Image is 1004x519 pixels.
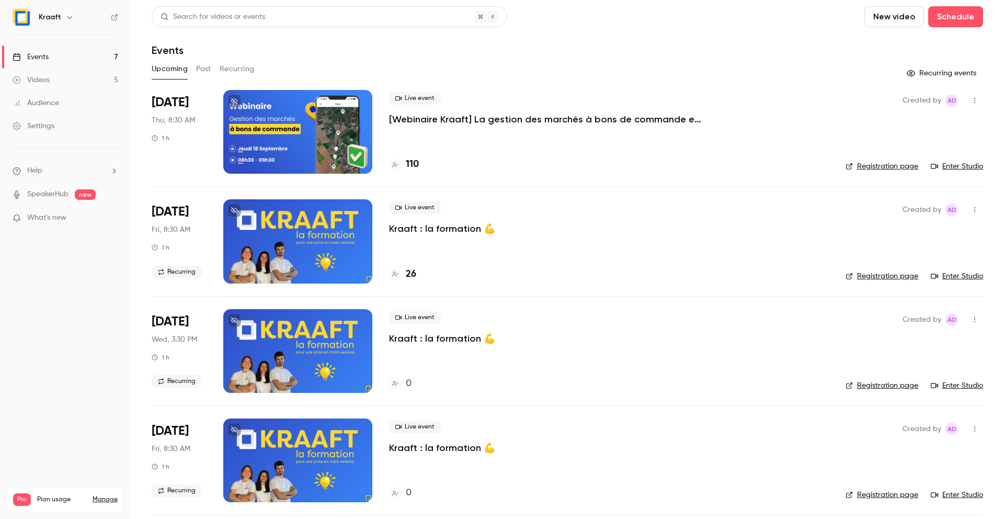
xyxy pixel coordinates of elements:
span: Thu, 8:30 AM [152,115,195,126]
button: Recurring events [902,65,983,82]
h1: Events [152,44,184,57]
div: Oct 1 Wed, 3:30 PM (Europe/Paris) [152,309,207,393]
h6: Kraaft [39,12,61,22]
h4: 26 [406,267,416,281]
span: Live event [389,92,441,105]
a: 0 [389,486,412,500]
span: Alice de Guyenro [945,313,958,326]
div: 1 h [152,134,169,142]
span: Plan usage [37,495,86,504]
span: Recurring [152,484,202,497]
button: Past [196,61,211,77]
span: Pro [13,493,31,506]
a: Enter Studio [931,271,983,281]
button: Upcoming [152,61,188,77]
span: new [75,189,96,200]
span: Wed, 3:30 PM [152,334,197,345]
span: Ad [948,94,956,107]
span: [DATE] [152,94,189,111]
h4: 0 [406,486,412,500]
a: Registration page [846,161,918,172]
h4: 110 [406,157,419,172]
span: Alice de Guyenro [945,204,958,216]
span: What's new [27,212,66,223]
button: Schedule [928,6,983,27]
div: Videos [13,75,50,85]
div: Events [13,52,49,62]
span: Live event [389,201,441,214]
a: Enter Studio [931,161,983,172]
span: Recurring [152,375,202,388]
a: 26 [389,267,416,281]
span: Fri, 8:30 AM [152,224,190,235]
a: Kraaft : la formation 💪 [389,442,495,454]
span: Live event [389,421,441,433]
li: help-dropdown-opener [13,165,118,176]
span: Ad [948,204,956,216]
span: [DATE] [152,204,189,220]
div: Audience [13,98,59,108]
span: Alice de Guyenro [945,94,958,107]
div: 1 h [152,243,169,252]
a: 110 [389,157,419,172]
span: Live event [389,311,441,324]
span: [DATE] [152,423,189,439]
span: Help [27,165,42,176]
img: Kraaft [13,9,30,26]
div: 1 h [152,462,169,471]
span: Created by [903,423,941,435]
span: [DATE] [152,313,189,330]
div: Sep 19 Fri, 8:30 AM (Europe/Paris) [152,199,207,283]
span: Fri, 8:30 AM [152,444,190,454]
a: Manage [93,495,118,504]
h4: 0 [406,377,412,391]
button: Recurring [220,61,255,77]
span: Recurring [152,266,202,278]
span: Created by [903,204,941,216]
a: Enter Studio [931,490,983,500]
a: Enter Studio [931,380,983,391]
a: Registration page [846,271,918,281]
span: Created by [903,94,941,107]
div: Settings [13,121,54,131]
a: Registration page [846,490,918,500]
span: Alice de Guyenro [945,423,958,435]
iframe: Noticeable Trigger [106,213,118,223]
div: Search for videos or events [161,12,265,22]
div: 1 h [152,353,169,362]
span: Ad [948,313,956,326]
span: Created by [903,313,941,326]
a: Kraaft : la formation 💪 [389,332,495,345]
a: 0 [389,377,412,391]
div: Sep 18 Thu, 8:30 AM (Europe/Paris) [152,90,207,174]
a: [Webinaire Kraaft] La gestion des marchés à bons de commande et des petites interventions [389,113,703,126]
span: Ad [948,423,956,435]
button: New video [864,6,924,27]
div: Oct 17 Fri, 8:30 AM (Europe/Paris) [152,419,207,502]
a: Kraaft : la formation 💪 [389,222,495,235]
a: SpeakerHub [27,189,69,200]
a: Registration page [846,380,918,391]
